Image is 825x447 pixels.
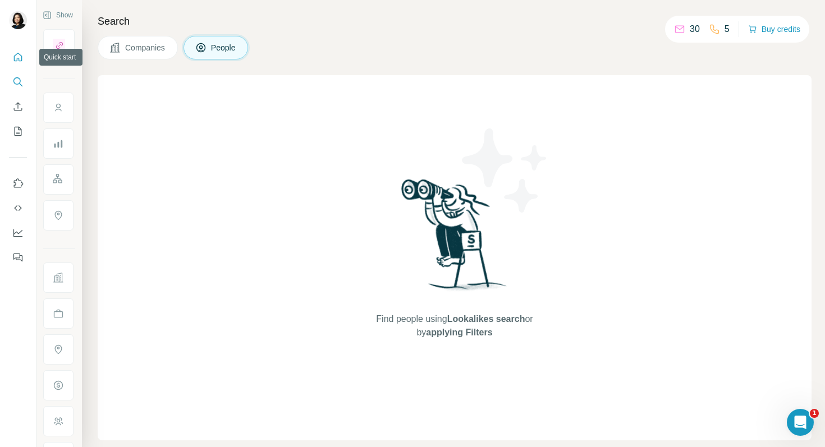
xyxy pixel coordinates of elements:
button: Show [35,7,81,24]
h4: Search [98,13,812,29]
img: Surfe Illustration - Woman searching with binoculars [396,176,513,301]
span: Find people using or by [365,312,544,339]
span: Lookalikes search [447,314,525,324]
span: 1 [810,409,819,418]
button: Feedback [9,247,27,268]
span: applying Filters [426,328,492,337]
button: Dashboard [9,223,27,243]
button: Use Surfe on LinkedIn [9,173,27,193]
button: Use Surfe API [9,198,27,218]
img: Surfe Illustration - Stars [455,120,556,221]
iframe: Intercom live chat [787,409,814,436]
button: Enrich CSV [9,96,27,117]
button: Buy credits [748,21,800,37]
p: 5 [725,22,730,36]
button: Quick start [9,47,27,67]
img: Avatar [9,11,27,29]
span: Companies [125,42,166,53]
button: Search [9,72,27,92]
button: My lists [9,121,27,141]
p: 30 [690,22,700,36]
span: People [211,42,237,53]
